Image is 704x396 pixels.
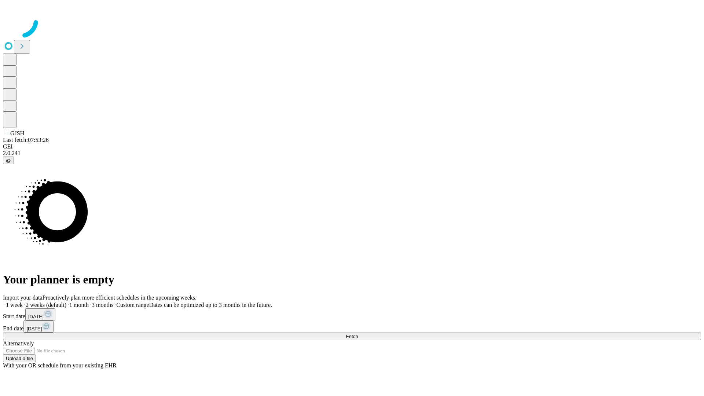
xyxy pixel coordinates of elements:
[10,130,24,136] span: GJSH
[3,340,34,346] span: Alternatively
[6,158,11,163] span: @
[116,302,149,308] span: Custom range
[3,150,701,157] div: 2.0.241
[26,326,42,331] span: [DATE]
[3,333,701,340] button: Fetch
[3,143,701,150] div: GEI
[3,294,43,301] span: Import your data
[3,362,117,368] span: With your OR schedule from your existing EHR
[28,314,44,319] span: [DATE]
[25,308,55,320] button: [DATE]
[23,320,54,333] button: [DATE]
[92,302,113,308] span: 3 months
[3,137,49,143] span: Last fetch: 07:53:26
[43,294,197,301] span: Proactively plan more efficient schedules in the upcoming weeks.
[3,320,701,333] div: End date
[6,302,23,308] span: 1 week
[26,302,66,308] span: 2 weeks (default)
[149,302,272,308] span: Dates can be optimized up to 3 months in the future.
[3,355,36,362] button: Upload a file
[346,334,358,339] span: Fetch
[3,157,14,164] button: @
[3,273,701,286] h1: Your planner is empty
[3,308,701,320] div: Start date
[69,302,89,308] span: 1 month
